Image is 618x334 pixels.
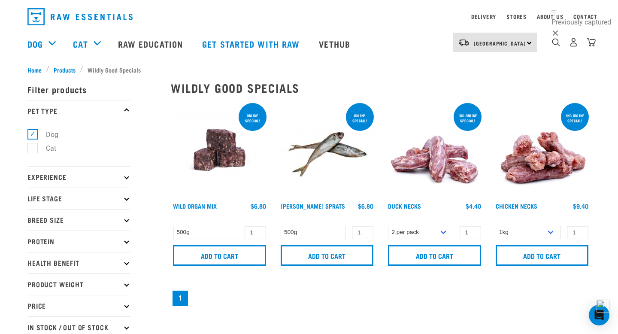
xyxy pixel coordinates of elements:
[27,252,130,273] p: Health Benefit
[27,79,130,100] p: Filter products
[573,15,597,18] a: Contact
[49,65,80,74] a: Products
[388,204,421,207] a: Duck Necks
[251,203,266,210] div: $6.80
[27,65,591,74] nav: breadcrumbs
[173,204,217,207] a: Wild Organ Mix
[27,209,130,231] p: Breed Size
[109,27,194,61] a: Raw Education
[194,27,310,61] a: Get started with Raw
[27,100,130,121] p: Pet Type
[27,188,130,209] p: Life Stage
[567,226,588,239] input: 1
[173,291,188,306] a: Page 1
[27,166,130,188] p: Experience
[587,38,596,47] img: home-icon@2x.png
[27,231,130,252] p: Protein
[173,245,266,266] input: Add to cart
[573,203,588,210] div: $9.40
[466,203,481,210] div: $4.40
[460,226,481,239] input: 1
[552,38,560,46] img: home-icon-1@2x.png
[27,273,130,295] p: Product Weight
[281,245,374,266] input: Add to cart
[239,109,267,127] div: ONLINE SPECIAL!
[281,204,345,207] a: [PERSON_NAME] Sprats
[537,15,563,18] a: About Us
[21,5,597,29] nav: dropdown navigation
[54,65,76,74] span: Products
[454,109,482,127] div: 1kg online special!
[352,226,373,239] input: 1
[471,15,496,18] a: Delivery
[171,289,591,308] nav: pagination
[73,37,88,50] a: Cat
[27,65,42,74] span: Home
[569,38,578,47] img: user.png
[506,15,527,18] a: Stores
[496,245,589,266] input: Add to cart
[32,143,60,154] label: Cat
[358,203,373,210] div: $6.80
[388,245,481,266] input: Add to cart
[27,65,46,74] a: Home
[27,37,43,50] a: Dog
[346,109,374,127] div: ONLINE SPECIAL!
[279,101,376,199] img: Jack Mackarel Sparts Raw Fish For Dogs
[496,204,537,207] a: Chicken Necks
[386,101,483,199] img: Pile Of Duck Necks For Pets
[171,101,268,199] img: Wild Organ Mix
[494,101,591,199] img: Pile Of Chicken Necks For Pets
[589,305,609,325] div: Open Intercom Messenger
[171,81,591,94] h2: Wildly Good Specials
[561,109,589,127] div: 1kg online special!
[458,39,470,46] img: van-moving.png
[27,295,130,316] p: Price
[474,42,526,45] span: [GEOGRAPHIC_DATA]
[27,8,133,25] img: Raw Essentials Logo
[32,129,62,140] label: Dog
[245,226,266,239] input: 1
[310,27,361,61] a: Vethub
